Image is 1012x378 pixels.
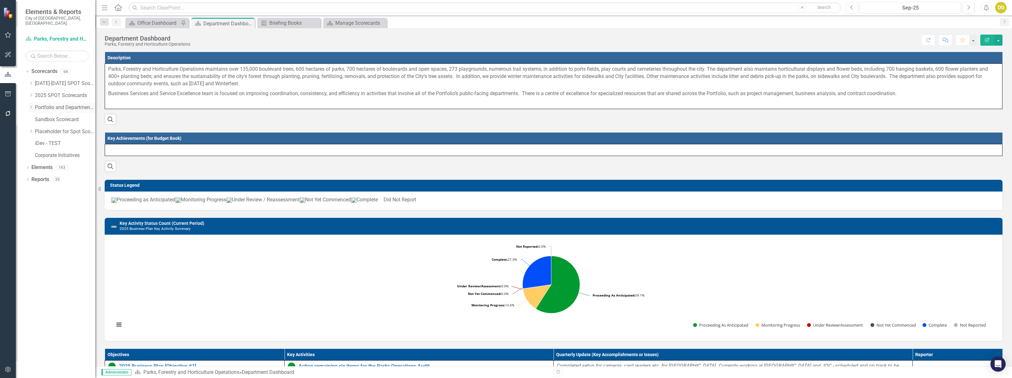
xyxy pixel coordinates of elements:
button: Search [808,3,840,12]
img: ClearPoint Strategy [3,7,14,18]
input: Search ClearPoint... [128,2,841,13]
input: Search Below... [25,50,89,62]
path: Complete, 6. [522,256,551,289]
button: View chart menu, Chart [115,320,123,329]
img: Proceeding as Anticipated [108,362,116,370]
p: Proceeding as Anticipated Monitoring Progress Under Review / Reassessment Not Yet Commenced Compl... [111,196,996,204]
text: Not Reported [960,322,986,328]
img: Complete_icon.png [351,197,357,203]
a: Office Dashboard [127,19,179,27]
a: Corporate Initiatives [35,152,95,159]
text: 59.1% [593,293,644,297]
small: 2025 Business Plan Key Activity Summary [120,226,191,231]
img: DidNotReport.png [378,199,384,202]
div: Department Dashboard [203,20,253,28]
div: » [135,369,549,376]
text: 0.0% [516,244,546,249]
button: Show Monitoring Progress [755,322,800,328]
path: Proceeding As Anticipated, 13. [536,256,580,313]
div: 163 [56,165,68,170]
tspan: Monitoring Progress: [471,303,505,307]
div: 35 [52,177,62,182]
a: 2025 Business Plan [Objective #1] [119,363,281,369]
tspan: Not Yet Commenced: [468,291,501,296]
tspan: Complete: [492,257,508,262]
tspan: Under Review/Assessment: [457,284,501,288]
div: Chart. Highcharts interactive chart. [111,239,996,335]
a: [DATE]-[DATE] SPOT Scorecards [35,80,95,87]
tspan: Proceeding As Anticipated: [593,293,635,297]
a: Key Activity Status Count (Current Period) [120,221,204,226]
p: Business Services and Service Excellence team is focused on improving coordination, consistency, ... [108,89,999,99]
h3: Status Legend [110,183,999,188]
a: Elements [31,164,53,171]
img: Monitoring.png [175,197,181,203]
button: Show Under Review/Assessment [807,322,864,328]
span: Administrator [102,369,131,375]
text: 13.6% [471,303,514,307]
a: 2025 SPOT Scorecards [35,92,95,99]
tspan: Not Reported: [516,244,538,249]
small: City of [GEOGRAPHIC_DATA], [GEOGRAPHIC_DATA] [25,16,89,26]
span: Parks, Forestry and Horticulture Operations maintains over 135,000 boulevard trees, 600 hectares ... [108,66,988,87]
a: Manage Scorecards [325,19,385,27]
button: DG [995,2,1007,13]
div: Briefing Books [269,19,319,27]
div: Sep-25 [862,4,959,12]
button: Show Proceeding As Anticipated [693,322,748,328]
div: Open Intercom Messenger [990,356,1006,372]
a: Portfolio and Department Scorecards [35,104,95,111]
td: Double-Click to Edit [105,144,1002,156]
div: 64 [61,69,71,74]
a: Briefing Books [259,19,319,27]
text: 0.0% [468,291,509,296]
a: Sandbox Scorecard [35,116,95,123]
div: Department Dashboard [105,35,190,42]
button: Show Complete [923,322,947,328]
a: Parks, Forestry and Horticulture Operations [143,369,239,375]
a: iDev - TEST [35,140,95,147]
button: Show Not Yet Commenced [871,322,916,328]
svg: Interactive chart [111,239,991,335]
em: Completed setup for cameras, card readers etc. for [GEOGRAPHIC_DATA]. Currently working at [GEOGR... [557,363,899,376]
path: Monitoring Progress, 3. [523,284,551,308]
a: Reports [31,176,49,183]
button: Sep-25 [860,2,961,13]
div: Manage Scorecards [335,19,385,27]
td: Double-Click to Edit [105,64,1002,109]
a: Action remaining six items for the Parks Operations Audit [299,363,550,369]
div: Department Dashboard [242,369,294,375]
text: 0.0% [457,284,509,288]
span: Elements & Reports [25,8,89,16]
div: Parks, Forestry and Horticulture Operations [105,42,190,47]
button: Show Not Reported [954,322,986,328]
a: Parks, Forestry and Horticulture Operations [25,36,89,43]
img: Proceeding as Anticipated [288,362,295,370]
img: Not Defined [110,223,118,231]
img: ProceedingGreen.png [111,197,117,203]
img: NotYet.png [299,197,305,203]
span: Search [817,5,831,10]
div: Office Dashboard [137,19,179,27]
a: Scorecards [31,68,57,75]
text: 27.3% [492,257,517,262]
img: UnderReview.png [226,197,232,203]
a: Placeholder for Spot Scorecards [35,128,95,135]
